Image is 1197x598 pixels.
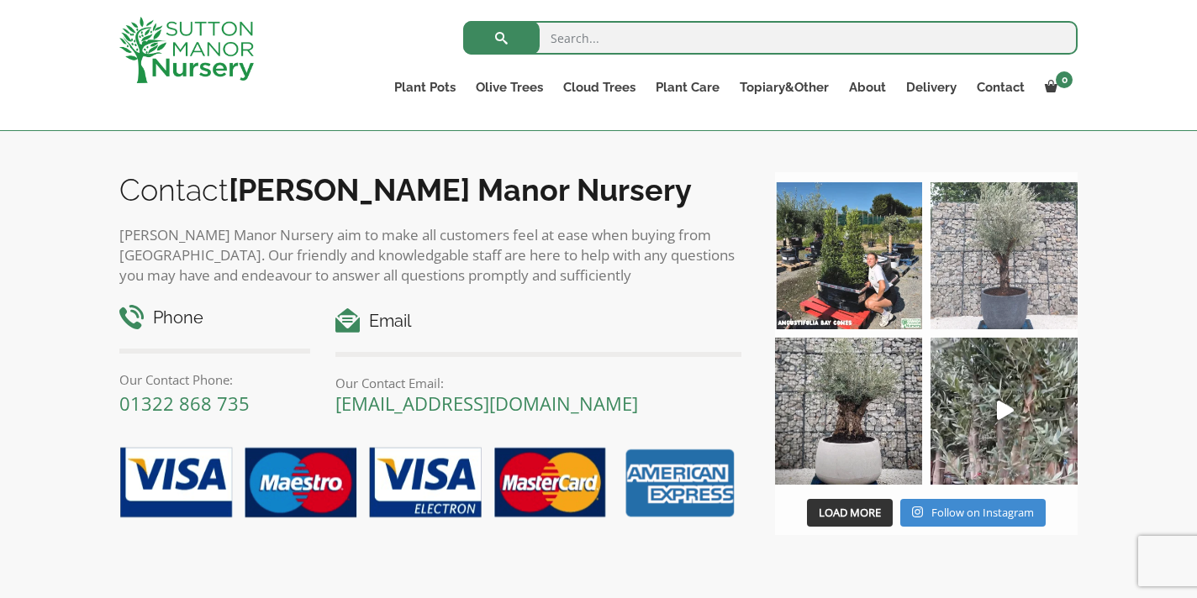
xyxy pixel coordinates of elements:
[384,76,466,99] a: Plant Pots
[463,21,1078,55] input: Search...
[466,76,553,99] a: Olive Trees
[819,505,881,520] span: Load More
[553,76,646,99] a: Cloud Trees
[119,172,741,207] h2: Contact
[931,505,1034,520] span: Follow on Instagram
[335,308,741,334] h4: Email
[807,499,893,527] button: Load More
[119,17,254,83] img: logo
[900,499,1046,527] a: Instagram Follow on Instagram
[775,338,922,485] img: Check out this beauty we potted at our nursery today ❤️‍🔥 A huge, ancient gnarled Olive tree plan...
[1035,76,1078,99] a: 0
[335,373,741,393] p: Our Contact Email:
[931,182,1078,329] img: A beautiful multi-stem Spanish Olive tree potted in our luxurious fibre clay pots 😍😍
[119,370,310,390] p: Our Contact Phone:
[931,338,1078,485] a: Play
[912,506,923,518] svg: Instagram
[839,76,896,99] a: About
[107,438,741,530] img: payment-options.png
[967,76,1035,99] a: Contact
[119,225,741,286] p: [PERSON_NAME] Manor Nursery aim to make all customers feel at ease when buying from [GEOGRAPHIC_D...
[896,76,967,99] a: Delivery
[335,391,638,416] a: [EMAIL_ADDRESS][DOMAIN_NAME]
[119,305,310,331] h4: Phone
[229,172,692,207] b: [PERSON_NAME] Manor Nursery
[730,76,839,99] a: Topiary&Other
[646,76,730,99] a: Plant Care
[775,182,922,329] img: Our elegant & picturesque Angustifolia Cones are an exquisite addition to your Bay Tree collectio...
[931,338,1078,485] img: New arrivals Monday morning of beautiful olive trees 🤩🤩 The weather is beautiful this summer, gre...
[1056,71,1073,88] span: 0
[119,391,250,416] a: 01322 868 735
[997,401,1014,420] svg: Play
